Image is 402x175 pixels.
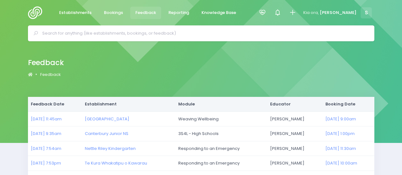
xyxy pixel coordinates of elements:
[361,7,372,18] span: S
[85,160,147,166] a: Te Kura Whakatipu o Kawarau
[267,156,323,171] td: [PERSON_NAME]
[59,10,92,16] span: Establishments
[175,156,267,171] td: Responding to an Emergency
[85,131,128,137] a: Canterbury Junior NS
[31,145,61,151] a: [DATE] 7:54am
[323,97,374,111] th: Booking Date
[267,141,323,156] td: [PERSON_NAME]
[163,7,194,19] a: Reporting
[82,97,175,111] th: Establishment
[31,131,61,137] a: [DATE] 9:35am
[303,10,319,16] span: Kia ora,
[325,131,355,137] a: [DATE] 1:00pm
[325,160,357,166] a: [DATE] 10:00am
[325,145,356,151] a: [DATE] 11:30am
[168,10,189,16] span: Reporting
[267,97,323,111] th: Educator
[175,111,267,126] td: Weaving Wellbeing
[85,145,136,151] a: Nettle Riley Kindergarten
[54,7,97,19] a: Establishments
[175,126,267,141] td: 3S4L - High Schools
[325,116,356,122] a: [DATE] 9:00am
[104,10,123,16] span: Bookings
[28,58,64,67] h2: Feedback
[28,97,82,111] th: Feedback Date
[267,111,323,126] td: [PERSON_NAME]
[267,126,323,141] td: [PERSON_NAME]
[28,6,46,19] img: Logo
[130,7,161,19] a: Feedback
[99,7,128,19] a: Bookings
[135,10,156,16] span: Feedback
[42,29,365,38] input: Search for anything (like establishments, bookings, or feedback)
[85,116,129,122] a: [GEOGRAPHIC_DATA]
[175,141,267,156] td: Responding to an Emergency
[196,7,242,19] a: Knowledge Base
[31,116,62,122] a: [DATE] 11:45am
[201,10,236,16] span: Knowledge Base
[40,71,61,78] a: Feedback
[320,10,357,16] span: [PERSON_NAME]
[31,160,61,166] a: [DATE] 7:53pm
[175,97,267,111] th: Module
